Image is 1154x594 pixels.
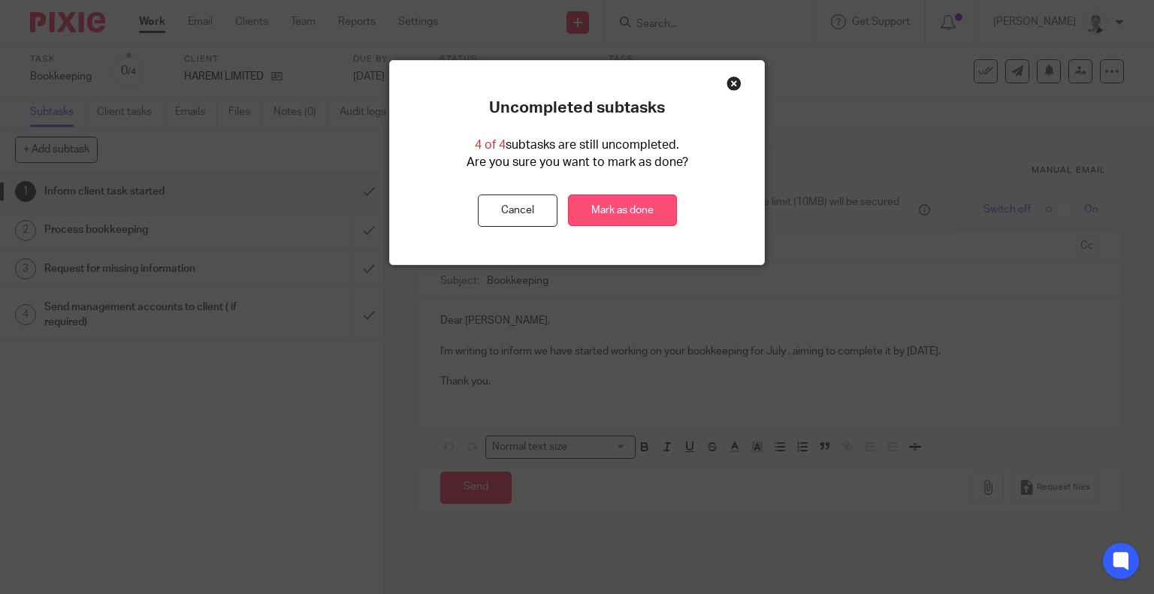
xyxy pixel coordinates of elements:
[568,194,677,227] a: Mark as done
[727,76,742,91] div: Close this dialog window
[475,139,506,151] span: 4 of 4
[475,137,679,154] p: subtasks are still uncompleted.
[467,154,688,171] p: Are you sure you want to mark as done?
[478,194,557,227] button: Cancel
[489,98,665,118] p: Uncompleted subtasks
